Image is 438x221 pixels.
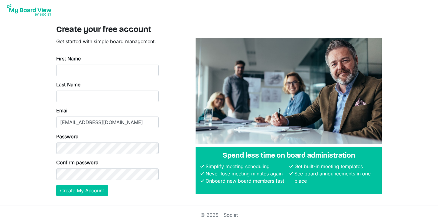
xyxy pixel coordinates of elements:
[56,159,99,166] label: Confirm password
[196,38,382,144] img: A photograph of board members sitting at a table
[56,133,79,140] label: Password
[56,38,156,44] span: Get started with simple board management.
[56,55,81,62] label: First Name
[200,212,238,218] a: © 2025 - Societ
[204,170,288,177] li: Never lose meeting minutes again
[5,2,53,18] img: My Board View Logo
[56,107,69,114] label: Email
[200,152,377,160] h4: Spend less time on board administration
[56,81,80,88] label: Last Name
[293,170,377,184] li: See board announcements in one place
[56,25,382,35] h3: Create your free account
[204,177,288,184] li: Onboard new board members fast
[293,163,377,170] li: Get built-in meeting templates
[204,163,288,170] li: Simplify meeting scheduling
[56,185,108,196] button: Create My Account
